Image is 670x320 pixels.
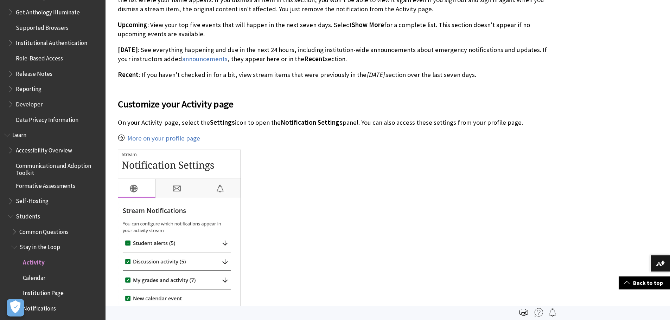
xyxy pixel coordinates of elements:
p: : If you haven't checked in for a bit, view stream items that were previously in the section over... [118,70,554,79]
span: Activity [23,256,45,266]
span: Data Privacy Information [16,114,78,123]
span: Upcoming [118,21,147,29]
span: Notifications [23,302,56,312]
button: Apri preferenze [7,299,24,316]
p: : See everything happening and due in the next 24 hours, including institution-wide announcements... [118,45,554,64]
a: Back to top [619,276,670,289]
p: : View your top five events that will happen in the next seven days. Select for a complete list. ... [118,20,554,39]
p: On your Activity page, select the icon to open the panel. You can also access these settings from... [118,118,554,127]
a: More on your profile page [127,134,200,143]
span: Settings [210,118,235,126]
span: Communication and Adoption Toolkit [16,160,101,176]
span: Customize your Activity page [118,97,554,111]
span: Release Notes [16,68,52,77]
span: Recent [118,71,139,79]
span: Students [16,210,40,220]
span: [DATE] [118,46,138,54]
span: Notification Settings [281,118,343,126]
span: Formative Assessments [16,180,75,189]
span: Calendar [23,272,45,281]
span: Recent [304,55,325,63]
span: Institution Page [23,287,64,297]
span: Learn [12,129,26,139]
span: Supported Browsers [16,22,69,31]
span: Role-Based Access [16,52,63,62]
a: announcements [182,55,228,63]
span: Reporting [16,83,42,93]
span: Developer [16,98,43,108]
img: More help [535,308,543,316]
span: Get Anthology Illuminate [16,6,80,16]
span: Show More [352,21,384,29]
span: Accessibility Overview [16,144,72,154]
img: Print [519,308,528,316]
span: Self-Hosting [16,195,49,205]
span: [DATE] [366,71,385,79]
span: Stay in the Loop [19,241,60,251]
span: Common Questions [19,226,69,235]
img: Follow this page [548,308,557,316]
span: Institutional Authentication [16,37,87,47]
